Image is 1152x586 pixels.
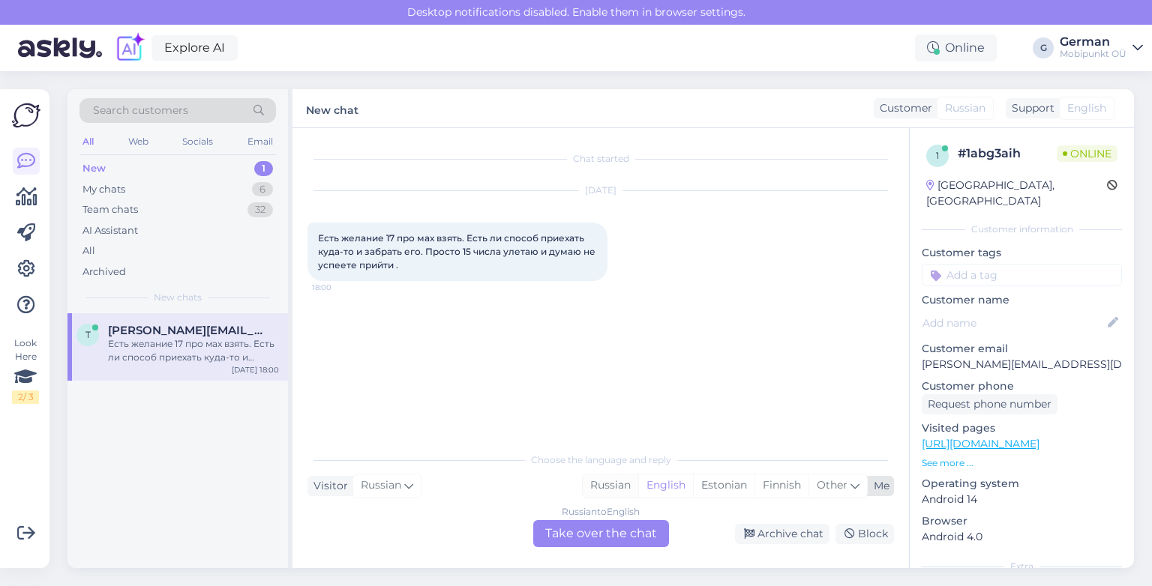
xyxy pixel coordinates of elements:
div: 32 [247,202,273,217]
div: G [1033,37,1054,58]
p: Android 4.0 [922,529,1122,545]
div: # 1abg3aih [958,145,1057,163]
p: Visited pages [922,420,1122,436]
span: Search customers [93,103,188,118]
div: 2 / 3 [12,390,39,404]
span: t [85,329,91,340]
div: Extra [922,560,1122,573]
p: See more ... [922,456,1122,470]
span: Есть желание 17 про мах взять. Есть ли способ приехать куда-то и забрать его. Просто 15 числа уле... [318,232,598,271]
img: explore-ai [114,32,145,64]
div: Look Here [12,336,39,404]
div: My chats [82,182,125,197]
div: English [638,474,693,497]
span: Russian [361,477,401,494]
div: New [82,161,106,176]
span: thomas.mindar@gmail.com [108,324,264,337]
div: Visitor [307,478,348,494]
div: Choose the language and reply [307,453,894,467]
a: [URL][DOMAIN_NAME] [922,437,1039,450]
div: Есть желание 17 про мах взять. Есть ли способ приехать куда-то и забрать его. Просто 15 числа уле... [108,337,279,364]
input: Add name [922,315,1105,331]
div: Block [835,524,894,544]
div: [DATE] [307,184,894,197]
div: Team chats [82,202,138,217]
span: 18:00 [312,282,368,293]
div: Email [244,132,276,151]
p: Operating system [922,476,1122,492]
div: All [82,244,95,259]
div: Archived [82,265,126,280]
div: Web [125,132,151,151]
div: Socials [179,132,216,151]
p: Customer tags [922,245,1122,261]
div: Support [1006,100,1054,116]
input: Add a tag [922,264,1122,286]
span: Other [817,478,847,492]
p: [PERSON_NAME][EMAIL_ADDRESS][DOMAIN_NAME] [922,357,1122,372]
div: Online [915,34,997,61]
span: New chats [154,291,202,304]
div: 1 [254,161,273,176]
div: Archive chat [735,524,829,544]
span: 1 [936,150,939,161]
div: Russian to English [562,505,640,519]
div: Take over the chat [533,520,669,547]
img: Askly Logo [12,101,40,130]
span: English [1067,100,1106,116]
div: Estonian [693,474,754,497]
div: Customer information [922,223,1122,236]
div: All [79,132,97,151]
div: Chat started [307,152,894,166]
span: Russian [945,100,985,116]
div: 6 [252,182,273,197]
a: Explore AI [151,35,238,61]
div: Request phone number [922,394,1057,414]
div: [DATE] 18:00 [232,364,279,375]
div: Finnish [754,474,808,497]
div: Mobipunkt OÜ [1060,48,1126,60]
a: GermanMobipunkt OÜ [1060,36,1143,60]
p: Customer name [922,292,1122,308]
span: Online [1057,145,1117,162]
div: Me [868,478,889,494]
div: [GEOGRAPHIC_DATA], [GEOGRAPHIC_DATA] [926,178,1107,209]
p: Customer phone [922,378,1122,394]
p: Browser [922,513,1122,529]
p: Android 14 [922,492,1122,507]
div: Customer [874,100,932,116]
label: New chat [306,98,358,118]
div: Russian [583,474,638,497]
div: AI Assistant [82,223,138,238]
p: Customer email [922,341,1122,357]
div: German [1060,36,1126,48]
